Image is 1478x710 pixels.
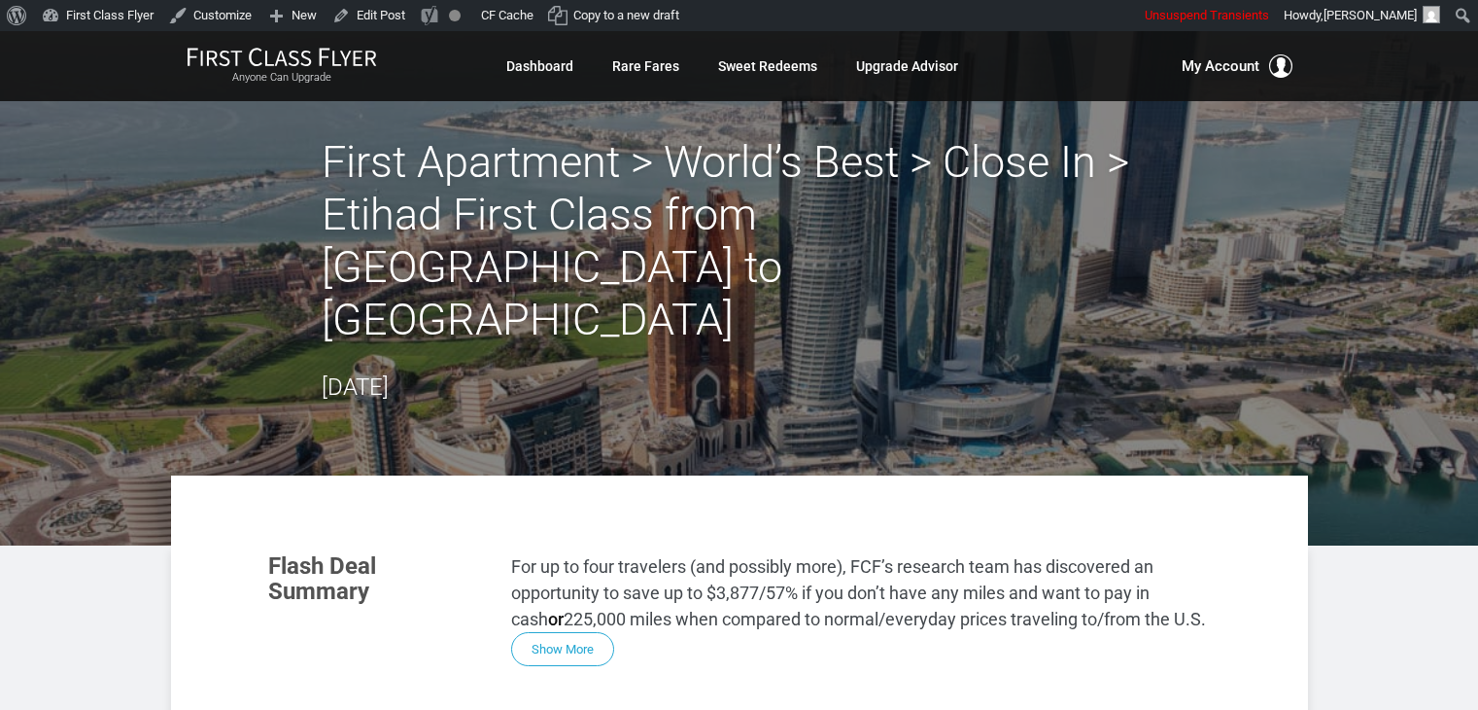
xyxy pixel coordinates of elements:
p: For up to four travelers (and possibly more), FCF’s research team has discovered an opportunity t... [511,553,1211,632]
a: Sweet Redeems [718,49,817,84]
a: First Class FlyerAnyone Can Upgrade [187,47,377,86]
button: Show More [511,632,614,666]
span: [PERSON_NAME] [1323,8,1417,22]
a: Upgrade Advisor [856,49,958,84]
span: Unsuspend Transients [1145,8,1269,22]
button: My Account [1182,54,1292,78]
a: Dashboard [506,49,573,84]
strong: or [548,609,564,629]
h3: Flash Deal Summary [268,553,482,605]
a: Rare Fares [612,49,679,84]
span: My Account [1182,54,1259,78]
img: First Class Flyer [187,47,377,67]
h2: First Apartment > World’s Best > Close In > Etihad First Class from [GEOGRAPHIC_DATA] to [GEOGRAP... [322,136,1157,346]
time: [DATE] [322,373,389,401]
small: Anyone Can Upgrade [187,71,377,85]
